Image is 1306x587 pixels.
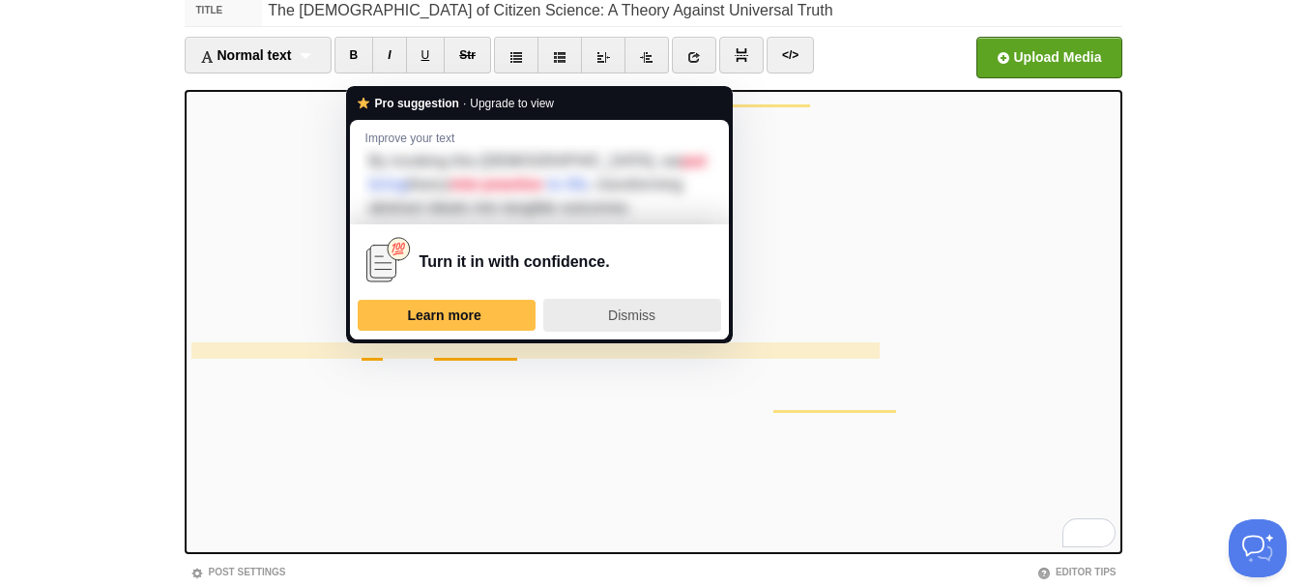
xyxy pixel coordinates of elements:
a: </> [767,37,814,73]
iframe: Help Scout Beacon - Open [1229,519,1287,577]
a: I [372,37,406,73]
a: Str [444,37,491,73]
a: Post Settings [190,567,286,577]
a: Editor Tips [1037,567,1117,577]
span: Normal text [200,47,292,63]
del: Str [459,48,476,62]
a: B [334,37,374,73]
img: pagebreak-icon.png [735,48,748,62]
a: U [406,37,446,73]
